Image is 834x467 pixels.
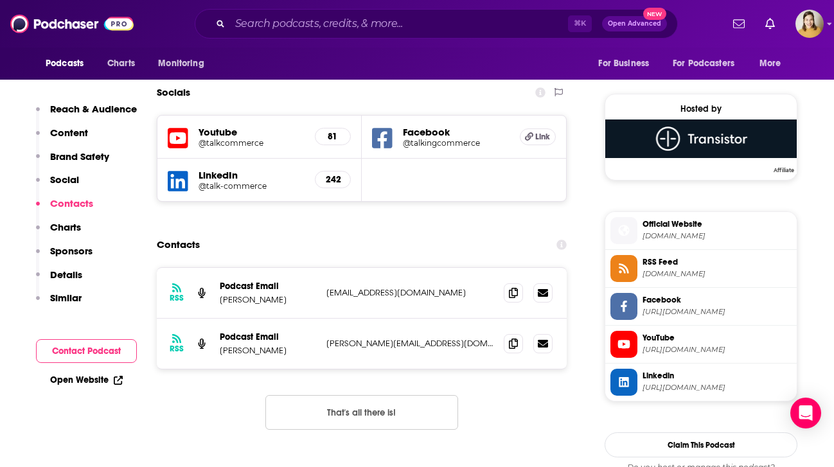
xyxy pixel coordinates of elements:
[610,293,792,320] a: Facebook[URL][DOMAIN_NAME]
[220,294,316,305] p: [PERSON_NAME]
[664,51,753,76] button: open menu
[36,269,82,292] button: Details
[760,13,780,35] a: Show notifications dropdown
[36,221,81,245] button: Charts
[790,398,821,428] div: Open Intercom Messenger
[220,331,316,342] p: Podcast Email
[602,16,667,31] button: Open AdvancedNew
[50,150,109,163] p: Brand Safety
[158,55,204,73] span: Monitoring
[520,128,556,145] a: Link
[326,174,340,185] h5: 242
[605,119,797,172] a: Transistor
[643,294,792,306] span: Facebook
[36,339,137,363] button: Contact Podcast
[795,10,824,38] img: User Profile
[610,369,792,396] a: Linkedin[URL][DOMAIN_NAME]
[157,80,190,105] h2: Socials
[36,127,88,150] button: Content
[643,307,792,317] span: https://www.facebook.com/talkingcommerce
[605,432,797,457] button: Claim This Podcast
[50,245,93,257] p: Sponsors
[673,55,734,73] span: For Podcasters
[50,127,88,139] p: Content
[326,131,340,142] h5: 81
[99,51,143,76] a: Charts
[230,13,568,34] input: Search podcasts, credits, & more...
[535,132,550,142] span: Link
[750,51,797,76] button: open menu
[643,8,666,20] span: New
[610,331,792,358] a: YouTube[URL][DOMAIN_NAME]
[36,197,93,221] button: Contacts
[50,292,82,304] p: Similar
[610,255,792,282] a: RSS Feed[DOMAIN_NAME]
[795,10,824,38] span: Logged in as rebecca77781
[199,181,305,191] a: @talk-commerce
[50,269,82,281] p: Details
[199,126,305,138] h5: Youtube
[728,13,750,35] a: Show notifications dropdown
[50,103,137,115] p: Reach & Audience
[36,245,93,269] button: Sponsors
[759,55,781,73] span: More
[643,383,792,392] span: https://www.linkedin.com/company/talk-commerce
[643,256,792,268] span: RSS Feed
[403,126,510,138] h5: Facebook
[326,287,493,298] p: [EMAIL_ADDRESS][DOMAIN_NAME]
[36,292,82,315] button: Similar
[170,344,184,354] h3: RSS
[50,197,93,209] p: Contacts
[643,332,792,344] span: YouTube
[199,138,305,148] a: @talkcommerce
[643,345,792,355] span: https://www.youtube.com/@talkcommerce
[771,166,797,174] span: Affiliate
[46,55,84,73] span: Podcasts
[170,293,184,303] h3: RSS
[610,217,792,244] a: Official Website[DOMAIN_NAME]
[50,374,123,385] a: Open Website
[568,15,592,32] span: ⌘ K
[199,169,305,181] h5: LinkedIn
[589,51,665,76] button: open menu
[149,51,220,76] button: open menu
[220,281,316,292] p: Podcast Email
[37,51,100,76] button: open menu
[195,9,678,39] div: Search podcasts, credits, & more...
[220,345,316,356] p: [PERSON_NAME]
[157,233,200,257] h2: Contacts
[326,338,493,349] p: [PERSON_NAME][EMAIL_ADDRESS][DOMAIN_NAME]
[36,173,79,197] button: Social
[643,218,792,230] span: Official Website
[10,12,134,36] img: Podchaser - Follow, Share and Rate Podcasts
[265,395,458,430] button: Nothing here.
[605,103,797,114] div: Hosted by
[598,55,649,73] span: For Business
[36,150,109,174] button: Brand Safety
[50,173,79,186] p: Social
[36,103,137,127] button: Reach & Audience
[643,370,792,382] span: Linkedin
[403,138,510,148] a: @talkingcommerce
[643,269,792,279] span: feeds.transistor.fm
[795,10,824,38] button: Show profile menu
[643,231,792,241] span: talk-commerce.com
[605,119,797,158] img: Transistor
[107,55,135,73] span: Charts
[608,21,661,27] span: Open Advanced
[50,221,81,233] p: Charts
